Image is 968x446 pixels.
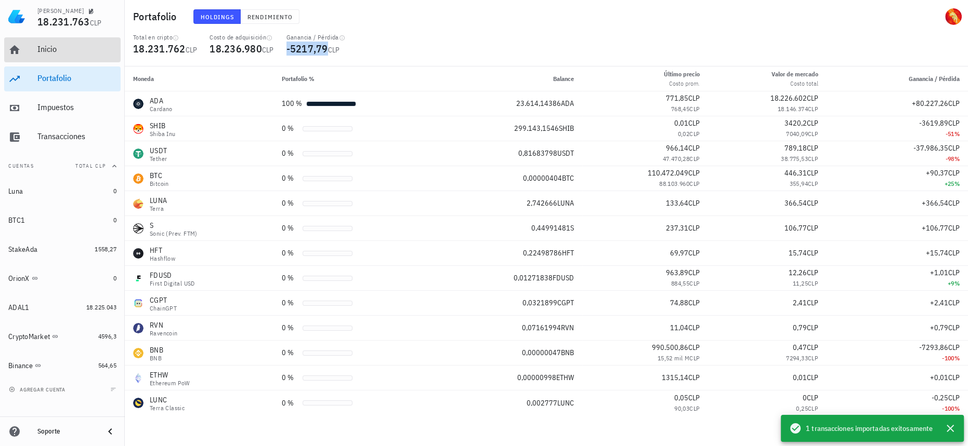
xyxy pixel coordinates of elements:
[527,398,557,408] span: 0,002777
[954,180,960,187] span: %
[210,42,262,56] span: 18.236.980
[150,295,177,305] div: CGPT
[784,118,807,128] span: 3420,2
[514,273,553,282] span: 0,01271838
[262,45,274,55] span: CLP
[4,96,121,120] a: Impuestos
[282,198,298,209] div: 0 %
[807,373,818,382] span: CLP
[98,361,116,369] span: 564,65
[789,268,807,277] span: 12,26
[948,323,960,332] span: CLP
[793,323,807,332] span: 0,79
[37,7,84,15] div: [PERSON_NAME]
[789,180,807,187] span: 355,94
[150,280,195,287] div: First Digital USD
[835,278,960,289] div: +9
[784,168,807,178] span: 446,31
[948,373,960,382] span: CLP
[662,373,688,382] span: 1315,14
[241,9,299,24] button: Rendimiento
[210,33,273,42] div: Costo de adquisición
[688,298,700,307] span: CLP
[133,273,143,283] div: FDUSD-icon
[150,131,176,137] div: Shiba Inu
[930,323,948,332] span: +0,79
[807,343,818,352] span: CLP
[553,273,574,282] span: FDUSD
[282,148,298,159] div: 0 %
[919,343,948,352] span: -7293,86
[150,255,175,262] div: Hashflow
[282,75,315,83] span: Portafolio %
[771,79,818,88] div: Costo total
[37,131,116,141] div: Transacciones
[150,96,173,106] div: ADA
[784,143,807,153] span: 789,18
[150,181,169,187] div: Bitcoin
[150,106,173,112] div: Cardano
[689,130,700,138] span: CLP
[807,168,818,178] span: CLP
[133,248,143,259] div: HFT-icon
[553,75,574,83] span: Balance
[932,393,948,402] span: -0,25
[909,75,960,83] span: Ganancia / Pérdida
[688,343,700,352] span: CLP
[930,373,948,382] span: +0,01
[948,143,960,153] span: CLP
[282,322,298,333] div: 0 %
[328,45,340,55] span: CLP
[37,102,116,112] div: Impuestos
[4,154,121,179] button: CuentasTotal CLP
[796,404,808,412] span: 0,25
[11,386,66,393] span: agregar cuenta
[133,323,143,333] div: RVN-icon
[4,295,121,320] a: ADAL1 18.225.043
[770,93,807,103] span: 18.226.602
[674,393,688,402] span: 0,05
[808,180,818,187] span: CLP
[150,245,175,255] div: HFT
[98,332,116,340] span: 4596,3
[688,268,700,277] span: CLP
[793,373,807,382] span: 0,01
[113,274,116,282] span: 0
[688,93,700,103] span: CLP
[807,323,818,332] span: CLP
[652,343,688,352] span: 990.500,86
[514,124,559,133] span: 299.143,1546
[286,42,328,56] span: -5217,79
[559,124,574,133] span: SHIB
[954,130,960,138] span: %
[689,354,700,362] span: CLP
[803,393,807,402] span: 0
[37,427,96,436] div: Soporte
[133,42,186,56] span: 18.231.762
[689,105,700,113] span: CLP
[926,248,948,258] span: +15,74
[807,118,818,128] span: CLP
[808,279,818,287] span: CLP
[930,268,948,277] span: +1,01
[835,154,960,164] div: -98
[948,268,960,277] span: CLP
[523,248,562,258] span: 0,22498786
[784,198,807,208] span: 366,54
[531,223,570,233] span: 0,44991481
[948,223,960,233] span: CLP
[948,343,960,352] span: CLP
[771,70,818,79] div: Valor de mercado
[664,79,700,88] div: Costo prom.
[688,118,700,128] span: CLP
[806,423,933,434] span: 1 transacciones importadas exitosamente
[688,373,700,382] span: CLP
[926,168,948,178] span: +90,37
[827,66,968,91] th: Ganancia / Pérdida: Sin ordenar. Pulse para ordenar de forma ascendente.
[807,93,818,103] span: CLP
[688,198,700,208] span: CLP
[670,298,688,307] span: 74,88
[4,353,121,378] a: Binance 564,65
[659,180,689,187] span: 88.103.960
[516,99,561,108] span: 23.614,14386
